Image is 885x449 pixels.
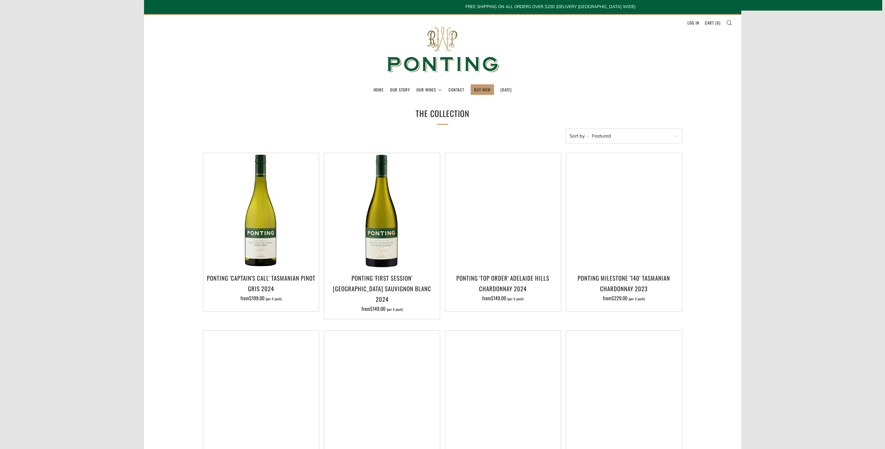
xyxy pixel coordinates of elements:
[374,85,384,95] a: Home
[449,85,464,95] a: Contact
[390,85,410,95] a: Our Story
[629,297,645,301] span: (per 6 pack)
[687,18,699,28] a: Log in
[491,294,506,302] span: $149.00
[380,15,505,84] img: Ponting Wines
[705,18,720,28] a: Cart (0)
[717,20,719,26] span: 0
[612,294,627,302] span: $229.00
[417,85,442,95] a: Our Wines
[482,294,524,302] span: from
[207,273,316,294] h3: Ponting 'Captain's Call' Tasmanian Pinot Gris 2024
[203,273,319,304] a: Ponting 'Captain's Call' Tasmanian Pinot Gris 2024 from$199.00 (per 6 pack)
[327,273,437,305] h3: Ponting 'First Session' [GEOGRAPHIC_DATA] Sauvignon Blanc 2024
[387,308,403,311] span: (per 6 pack)
[240,294,282,302] span: from
[445,273,561,304] a: Ponting 'Top Order' Adelaide Hills Chardonnay 2024 from$149.00 (per 6 pack)
[603,294,645,302] span: from
[370,305,385,312] span: $149.00
[361,305,403,312] span: from
[249,294,264,302] span: $199.00
[569,273,679,294] h3: Ponting Milestone '140' Tasmanian Chardonnay 2023
[566,273,682,304] a: Ponting Milestone '140' Tasmanian Chardonnay 2023 from$229.00 (per 6 pack)
[501,85,512,95] a: [DATE]
[474,85,491,95] a: BUY NOW
[324,273,440,311] a: Ponting 'First Session' [GEOGRAPHIC_DATA] Sauvignon Blanc 2024 from$149.00 (per 6 pack)
[349,106,536,121] h1: The Collection
[448,273,558,294] h3: Ponting 'Top Order' Adelaide Hills Chardonnay 2024
[507,297,524,301] span: (per 6 pack)
[266,297,282,301] span: (per 6 pack)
